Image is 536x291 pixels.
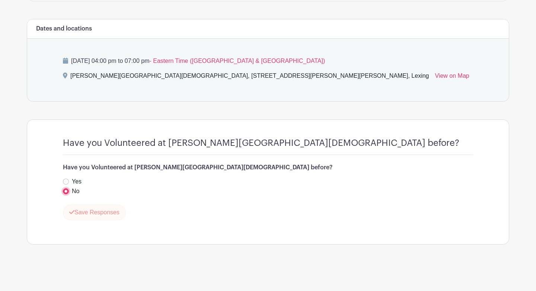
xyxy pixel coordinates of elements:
label: No [72,187,79,196]
p: [DATE] 04:00 pm to 07:00 pm [63,57,473,65]
h6: Dates and locations [36,25,92,32]
label: Yes [72,177,82,186]
h6: Have you Volunteered at [PERSON_NAME][GEOGRAPHIC_DATA][DEMOGRAPHIC_DATA] before? [63,164,473,171]
button: Save Responses [63,205,126,220]
h4: Have you Volunteered at [PERSON_NAME][GEOGRAPHIC_DATA][DEMOGRAPHIC_DATA] before? [63,138,459,148]
div: [PERSON_NAME][GEOGRAPHIC_DATA][DEMOGRAPHIC_DATA], [STREET_ADDRESS][PERSON_NAME][PERSON_NAME], Lexing [70,71,429,83]
span: - Eastern Time ([GEOGRAPHIC_DATA] & [GEOGRAPHIC_DATA]) [149,58,325,64]
a: View on Map [435,71,469,83]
